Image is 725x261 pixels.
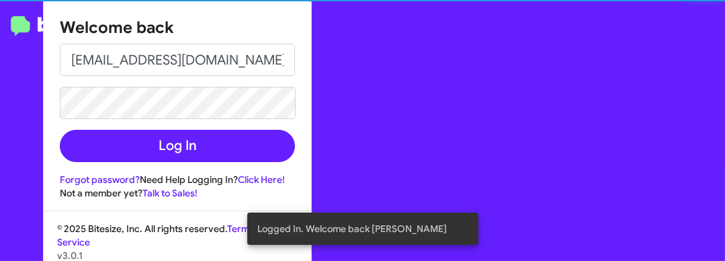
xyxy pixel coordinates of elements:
[142,187,198,199] a: Talk to Sales!
[60,173,295,186] div: Need Help Logging In?
[60,44,295,76] input: Email address
[238,174,285,186] a: Click Here!
[60,17,295,38] h1: Welcome back
[258,222,447,235] span: Logged In. Welcome back [PERSON_NAME]
[60,186,295,200] div: Not a member yet?
[60,174,140,186] a: Forgot password?
[60,130,295,162] button: Log In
